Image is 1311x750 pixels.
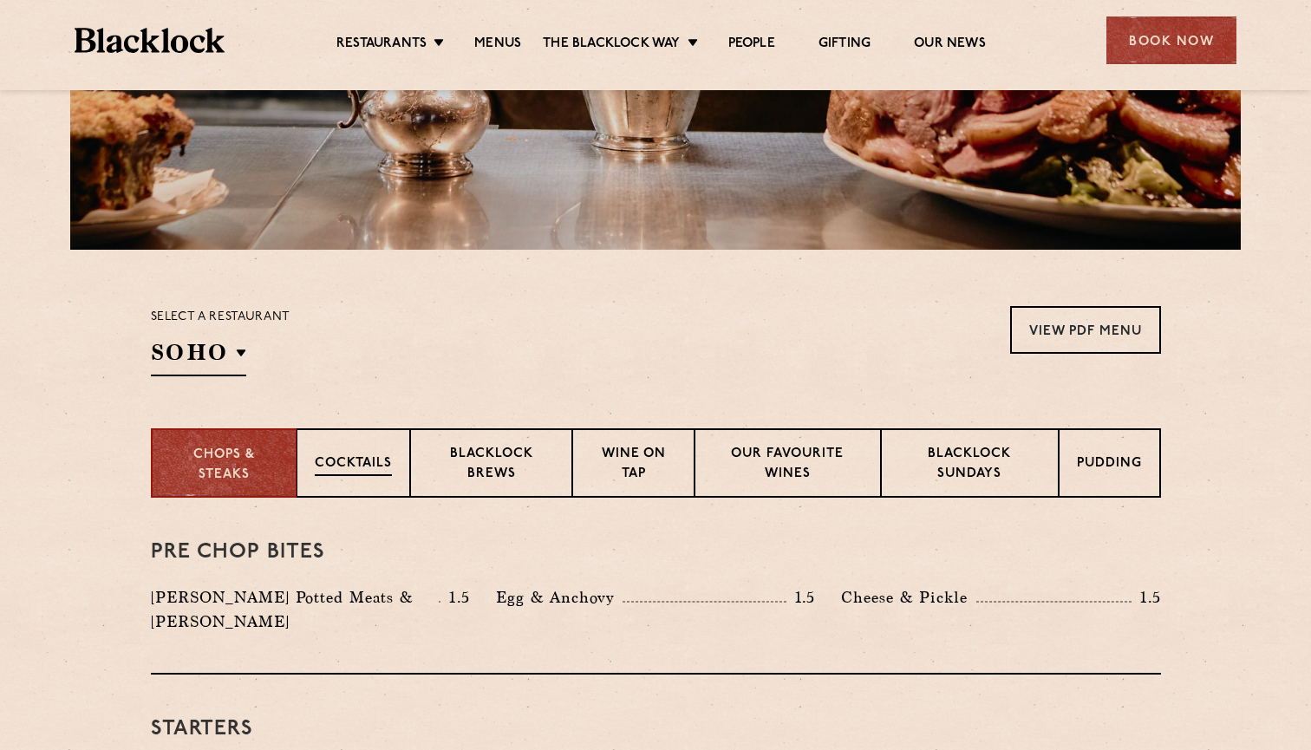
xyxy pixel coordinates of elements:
p: 1.5 [1132,586,1161,609]
p: 1.5 [440,586,470,609]
p: Blacklock Brews [428,445,555,486]
p: Blacklock Sundays [899,445,1040,486]
div: Book Now [1106,16,1236,64]
p: Cocktails [315,454,392,476]
h2: SOHO [151,337,246,376]
img: BL_Textured_Logo-footer-cropped.svg [75,28,225,53]
a: Gifting [819,36,871,55]
p: 1.5 [786,586,816,609]
a: Menus [474,36,521,55]
a: Our News [914,36,986,55]
p: Cheese & Pickle [841,585,976,610]
p: Wine on Tap [590,445,675,486]
p: Pudding [1077,454,1142,476]
p: [PERSON_NAME] Potted Meats & [PERSON_NAME] [151,585,440,634]
p: Egg & Anchovy [496,585,623,610]
h3: Starters [151,718,1161,740]
p: Select a restaurant [151,306,290,329]
p: Chops & Steaks [170,446,278,485]
p: Our favourite wines [713,445,863,486]
a: People [728,36,775,55]
h3: Pre Chop Bites [151,541,1161,564]
a: Restaurants [336,36,427,55]
a: The Blacklock Way [543,36,680,55]
a: View PDF Menu [1010,306,1161,354]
